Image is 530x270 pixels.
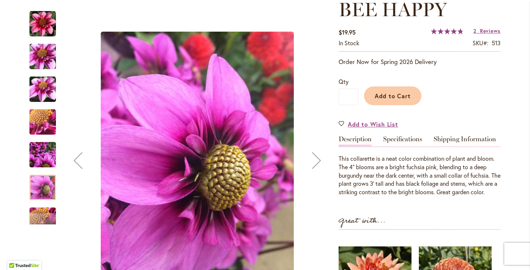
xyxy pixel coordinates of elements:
a: Add to Wish List [339,120,398,128]
img: BEE HAPPY [16,37,69,77]
img: BEE HAPPY [29,137,56,173]
div: BEE HAPPY [29,135,63,167]
span: Add to Cart [375,92,411,100]
div: Detailed Product Info [339,136,501,196]
span: Reviews [480,27,501,34]
div: Next [29,213,56,224]
div: 97% [431,28,463,34]
iframe: Launch Accessibility Center [6,244,26,264]
div: This collarette is a neat color combination of plant and bloom. The 4" blooms are a bright fuchsi... [339,154,501,196]
span: Add to Wish List [348,120,398,128]
a: Specifications [383,136,422,146]
div: BEE HAPPY [29,69,63,102]
img: BEE HAPPY [16,70,69,109]
div: BEE HAPPY [29,36,63,69]
a: Description [339,136,372,146]
div: BEE HAPPY [29,102,63,135]
a: 2 Reviews [473,27,501,34]
strong: Great with... [339,215,386,227]
img: BEE HAPPY [29,11,56,37]
span: Qty [339,78,349,85]
button: Add to Cart [364,86,421,105]
p: Order Now for Spring 2026 Delivery [339,57,501,66]
img: BEE HAPPY [16,102,69,142]
span: $19.95 [339,28,356,36]
strong: SKU [473,39,488,47]
div: Availability [339,39,359,47]
span: 2 [473,27,477,34]
div: BEE HAPPY [29,4,63,36]
div: 513 [492,39,501,47]
div: BEE HAPPY [29,200,63,233]
div: BEE HAPPY [29,167,63,200]
span: In stock [339,39,359,47]
a: Shipping Information [434,136,496,146]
